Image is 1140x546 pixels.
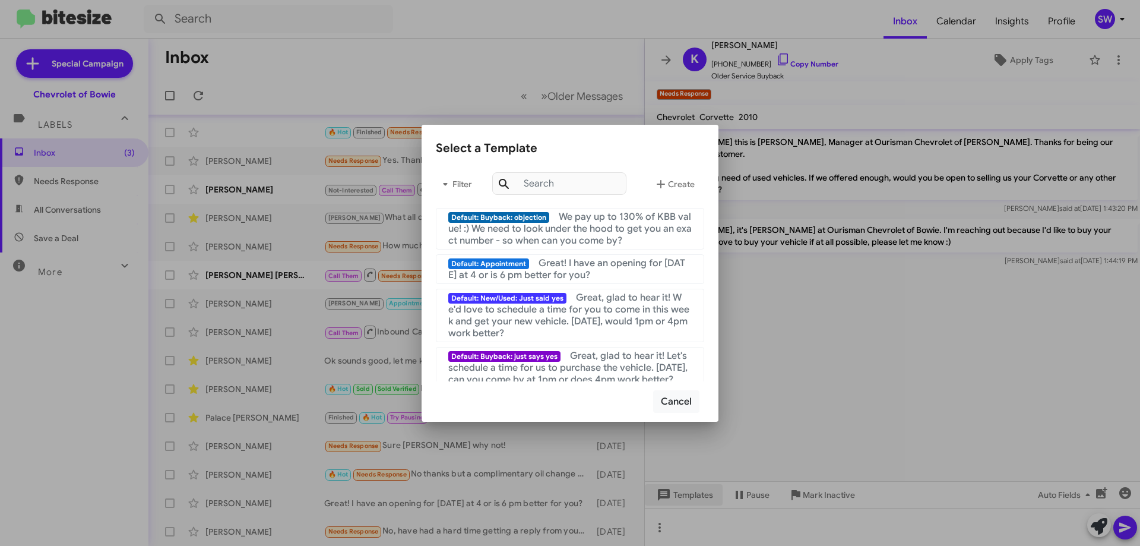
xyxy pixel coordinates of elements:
[436,170,474,198] button: Filter
[644,170,704,198] button: Create
[654,173,695,195] span: Create
[448,350,688,386] span: Great, glad to hear it! Let's schedule a time for us to purchase the vehicle. [DATE], can you com...
[492,172,626,195] input: Search
[448,257,685,281] span: Great! I have an opening for [DATE] at 4 or is 6 pm better for you?
[436,173,474,195] span: Filter
[448,258,529,269] span: Default: Appointment
[448,293,566,304] span: Default: New/Used: Just said yes
[448,351,560,362] span: Default: Buyback: just says yes
[448,212,549,223] span: Default: Buyback: objection
[436,139,704,158] div: Select a Template
[448,292,689,339] span: Great, glad to hear it! We'd love to schedule a time for you to come in this week and get your ne...
[653,390,699,413] button: Cancel
[448,211,692,247] span: We pay up to 130% of KBB value! :) We need to look under the hood to get you an exact number - so...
